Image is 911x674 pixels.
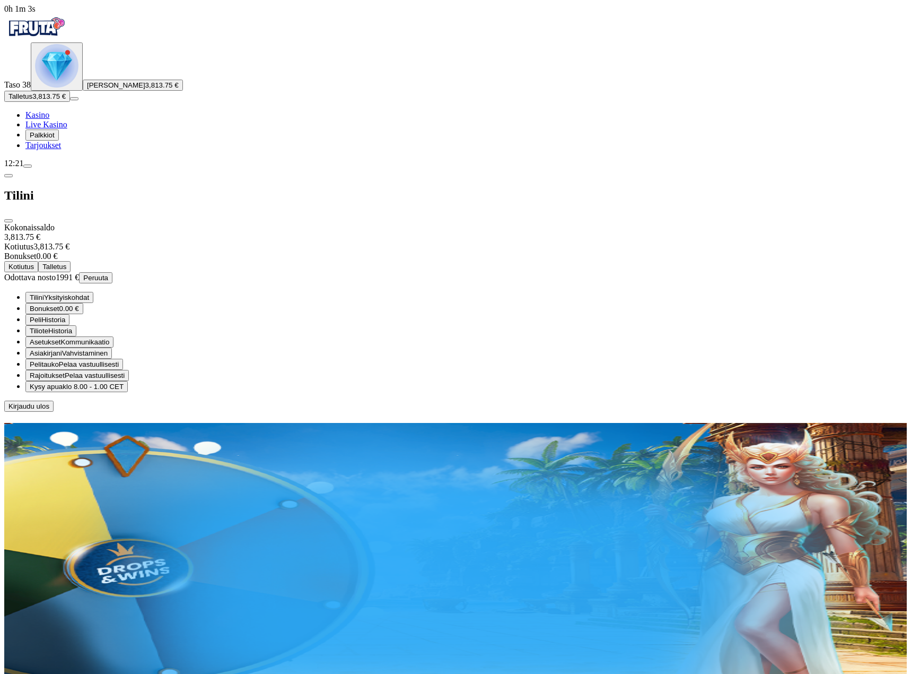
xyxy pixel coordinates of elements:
nav: Primary [4,14,907,150]
button: level unlocked [31,42,83,91]
button: history iconPeliHistoria [25,314,69,325]
span: Talletus [42,263,66,271]
span: Bonukset [4,252,36,261]
span: Bonukset [30,305,59,313]
div: 3,813.75 € [4,242,907,252]
button: [PERSON_NAME]3,813.75 € [83,80,183,91]
span: Asetukset [30,338,61,346]
span: Peruuta [83,274,108,282]
button: menu [23,165,32,168]
span: Kotiutus [8,263,34,271]
span: Taso 38 [4,80,31,89]
button: user-circle iconTiliniYksityiskohdat [25,292,93,303]
span: Kommunikaatio [61,338,110,346]
button: limits iconRajoituksetPelaa vastuullisesti [25,370,129,381]
span: Live Kasino [25,120,67,129]
button: chevron-left icon [4,174,13,177]
span: Historia [41,316,65,324]
img: level unlocked [35,44,78,88]
span: Odottava nosto [4,273,56,282]
span: Tiliote [30,327,48,335]
span: Kysy apua [30,383,63,391]
span: Kasino [25,110,49,119]
span: Pelitauko [30,360,59,368]
span: 1991 € [56,273,79,282]
button: menu [70,97,78,100]
span: Pelaa vastuullisesti [65,371,125,379]
a: diamond iconKasino [25,110,49,119]
span: user session time [4,4,36,13]
span: Palkkiot [30,131,55,139]
span: Historia [48,327,72,335]
button: headphones iconKysy apuaklo 8.00 - 1.00 CET [25,381,128,392]
button: transactions iconTilioteHistoria [25,325,76,336]
span: Talletus [8,92,32,100]
span: Pelaa vastuullisesti [59,360,119,368]
a: Fruta [4,33,68,42]
button: toggle iconAsetuksetKommunikaatio [25,336,113,348]
span: Rajoitukset [30,371,65,379]
h2: Tilini [4,188,907,203]
div: Kokonaissaldo [4,223,907,242]
button: smiley iconBonukset0.00 € [25,303,83,314]
button: document iconAsiakirjaniVahvistaminen [25,348,112,359]
button: Peruuta [79,272,112,283]
span: Kirjaudu ulos [8,402,49,410]
span: Kotiutus [4,242,33,251]
button: reward iconPalkkiot [25,129,59,141]
span: Tilini [30,293,44,301]
button: Kirjaudu ulos [4,401,54,412]
span: 12:21 [4,159,23,168]
span: 3,813.75 € [145,81,179,89]
img: Fruta [4,14,68,40]
a: poker-chip iconLive Kasino [25,120,67,129]
span: [PERSON_NAME] [87,81,145,89]
button: clock iconPelitaukoPelaa vastuullisesti [25,359,123,370]
span: Peli [30,316,41,324]
span: klo 8.00 - 1.00 CET [63,383,124,391]
span: Yksityiskohdat [44,293,89,301]
button: Talletus [38,261,71,272]
button: Kotiutus [4,261,38,272]
button: close [4,219,13,222]
a: gift-inverted iconTarjoukset [25,141,61,150]
span: 0.00 € [59,305,79,313]
span: 3,813.75 € [32,92,66,100]
div: 3,813.75 € [4,232,907,242]
span: Vahvistaminen [62,349,108,357]
span: Asiakirjani [30,349,62,357]
button: Talletusplus icon3,813.75 € [4,91,70,102]
div: 0.00 € [4,252,907,261]
span: Tarjoukset [25,141,61,150]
